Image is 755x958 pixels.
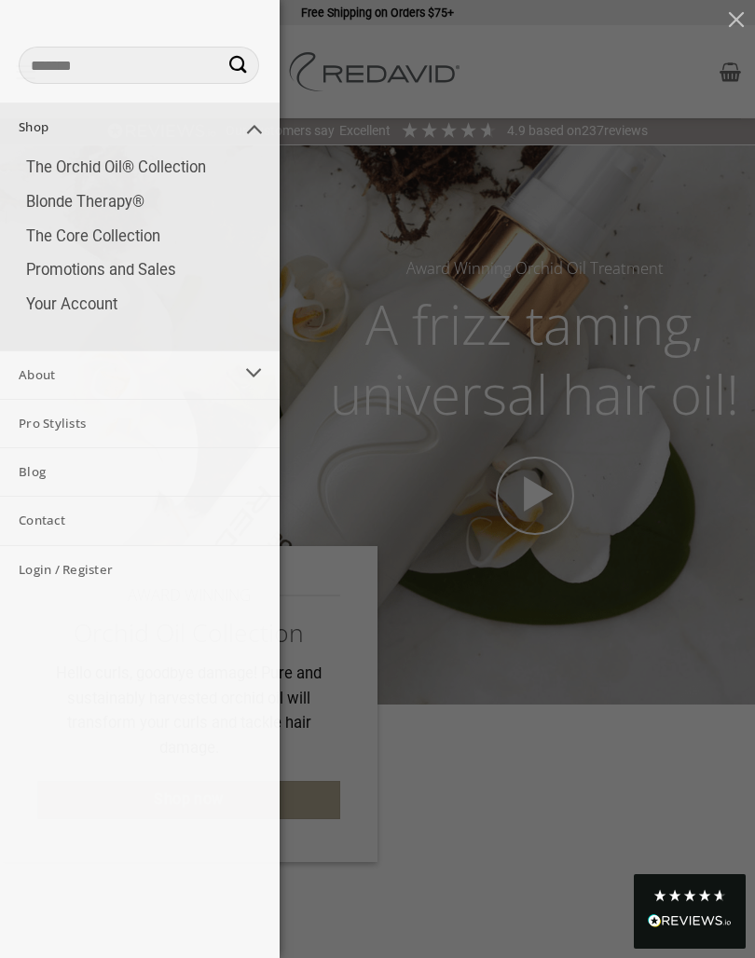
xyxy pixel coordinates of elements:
[634,874,746,949] div: Read All Reviews
[652,888,727,903] div: 4.8 Stars
[19,560,113,580] span: Login / Register
[7,185,280,220] a: Blonde Therapy®
[648,914,732,927] img: REVIEWS.io
[233,356,275,393] button: Toggle
[233,109,275,146] button: Toggle
[7,220,280,254] a: The Core Collection
[7,151,280,185] a: The Orchid Oil® Collection
[7,288,280,322] a: Your Account
[220,47,257,83] button: Submit
[648,910,732,935] div: Read All Reviews
[7,253,280,288] a: Promotions and Sales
